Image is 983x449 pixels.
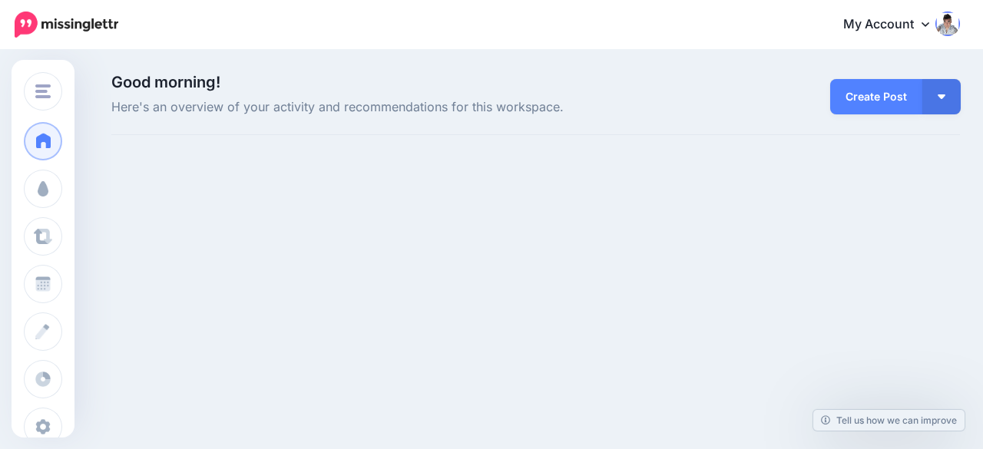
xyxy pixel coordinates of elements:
[813,410,965,431] a: Tell us how we can improve
[111,73,220,91] span: Good morning!
[15,12,118,38] img: Missinglettr
[35,84,51,98] img: menu.png
[938,94,945,99] img: arrow-down-white.png
[830,79,922,114] a: Create Post
[828,6,960,44] a: My Account
[111,97,670,117] span: Here's an overview of your activity and recommendations for this workspace.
